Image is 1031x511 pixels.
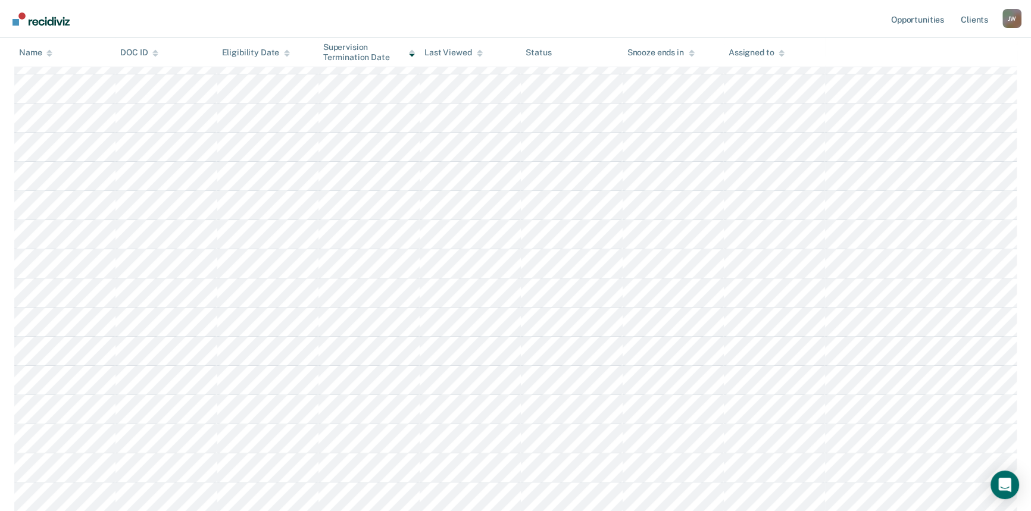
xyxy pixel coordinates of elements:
button: Profile dropdown button [1002,9,1021,28]
div: Status [526,48,551,58]
div: J W [1002,9,1021,28]
div: Supervision Termination Date [323,42,415,62]
div: Snooze ends in [627,48,695,58]
div: Assigned to [729,48,785,58]
div: Eligibility Date [222,48,290,58]
div: Name [19,48,52,58]
div: Last Viewed [424,48,482,58]
img: Recidiviz [13,12,70,26]
div: DOC ID [120,48,158,58]
div: Open Intercom Messenger [991,471,1019,499]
